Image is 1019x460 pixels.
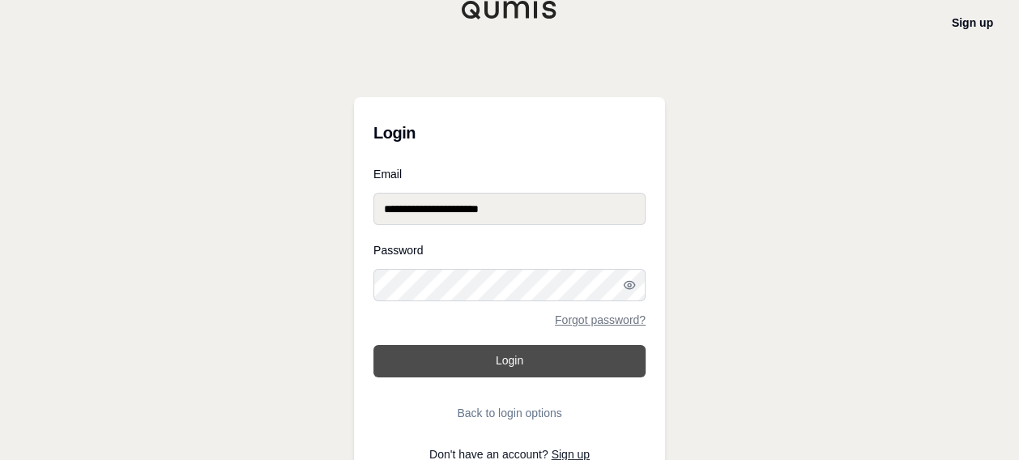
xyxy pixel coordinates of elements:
[555,314,646,326] a: Forgot password?
[373,117,646,149] h3: Login
[952,16,993,29] a: Sign up
[373,397,646,429] button: Back to login options
[373,245,646,256] label: Password
[373,168,646,180] label: Email
[373,449,646,460] p: Don't have an account?
[373,345,646,377] button: Login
